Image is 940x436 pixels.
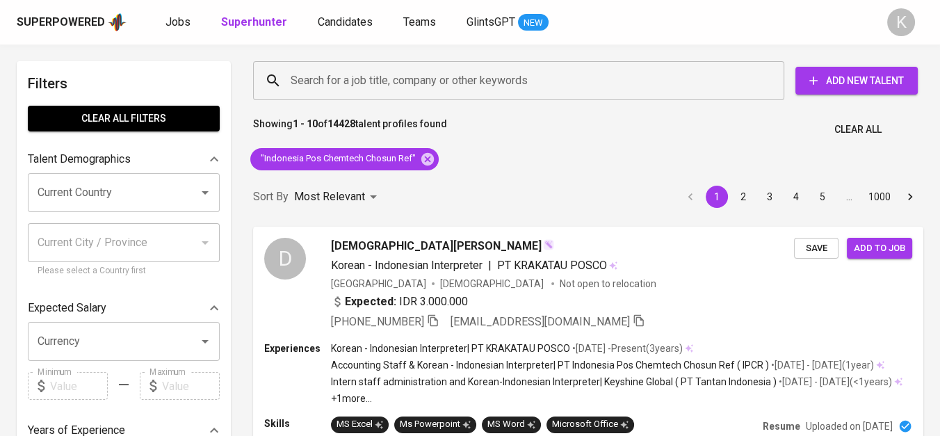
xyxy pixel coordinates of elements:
[806,419,893,433] p: Uploaded on [DATE]
[794,238,838,259] button: Save
[331,375,777,389] p: Intern staff administration and Korean-Indonesian Interpreter | Keyshine Global ( PT Tantan Indon...
[331,259,483,272] span: Korean - Indonesian Interpreter
[570,341,683,355] p: • [DATE] - Present ( 3 years )
[337,418,383,431] div: MS Excel
[253,188,289,205] p: Sort By
[807,72,907,90] span: Add New Talent
[795,67,918,95] button: Add New Talent
[28,106,220,131] button: Clear All filters
[28,151,131,168] p: Talent Demographics
[403,15,436,29] span: Teams
[331,391,902,405] p: +1 more ...
[759,186,781,208] button: Go to page 3
[400,418,471,431] div: Ms Powerpoint
[331,238,542,255] span: [DEMOGRAPHIC_DATA][PERSON_NAME]
[28,72,220,95] h6: Filters
[264,417,331,430] p: Skills
[834,121,882,138] span: Clear All
[294,184,382,210] div: Most Relevant
[331,358,769,372] p: Accounting Staff & Korean - Indonesian Interpreter | PT Indonesia Pos Chemtech Chosun Ref ( IPCR )
[28,294,220,322] div: Expected Salary
[543,239,554,250] img: magic_wand.svg
[38,264,210,278] p: Please select a Country first
[706,186,728,208] button: page 1
[560,277,656,291] p: Not open to relocation
[250,152,424,165] span: "Indonesia Pos Chemtech Chosun Ref"
[162,372,220,400] input: Value
[50,372,108,400] input: Value
[467,15,515,29] span: GlintsGPT
[331,341,570,355] p: Korean - Indonesian Interpreter | PT KRAKATAU POSCO
[264,341,331,355] p: Experiences
[165,14,193,31] a: Jobs
[108,12,127,33] img: app logo
[165,15,191,29] span: Jobs
[331,277,426,291] div: [GEOGRAPHIC_DATA]
[785,186,807,208] button: Go to page 4
[195,332,215,351] button: Open
[467,14,549,31] a: GlintsGPT NEW
[331,315,424,328] span: [PHONE_NUMBER]
[318,15,373,29] span: Candidates
[331,293,468,310] div: IDR 3.000.000
[195,183,215,202] button: Open
[777,375,892,389] p: • [DATE] - [DATE] ( <1 years )
[518,16,549,30] span: NEW
[39,110,209,127] span: Clear All filters
[440,277,546,291] span: [DEMOGRAPHIC_DATA]
[327,118,355,129] b: 14428
[253,117,447,143] p: Showing of talent profiles found
[887,8,915,36] div: K
[488,257,492,274] span: |
[221,14,290,31] a: Superhunter
[318,14,375,31] a: Candidates
[28,300,106,316] p: Expected Salary
[899,186,921,208] button: Go to next page
[221,15,287,29] b: Superhunter
[451,315,630,328] span: [EMAIL_ADDRESS][DOMAIN_NAME]
[17,15,105,31] div: Superpowered
[769,358,874,372] p: • [DATE] - [DATE] ( 1 year )
[838,190,860,204] div: …
[28,145,220,173] div: Talent Demographics
[264,238,306,280] div: D
[345,293,396,310] b: Expected:
[294,188,365,205] p: Most Relevant
[847,238,912,259] button: Add to job
[864,186,895,208] button: Go to page 1000
[403,14,439,31] a: Teams
[487,418,535,431] div: MS Word
[250,148,439,170] div: "Indonesia Pos Chemtech Chosun Ref"
[801,241,832,257] span: Save
[829,117,887,143] button: Clear All
[293,118,318,129] b: 1 - 10
[732,186,754,208] button: Go to page 2
[497,259,607,272] span: PT KRAKATAU POSCO
[763,419,800,433] p: Resume
[811,186,834,208] button: Go to page 5
[17,12,127,33] a: Superpoweredapp logo
[854,241,905,257] span: Add to job
[552,418,629,431] div: Microsoft Office
[677,186,923,208] nav: pagination navigation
